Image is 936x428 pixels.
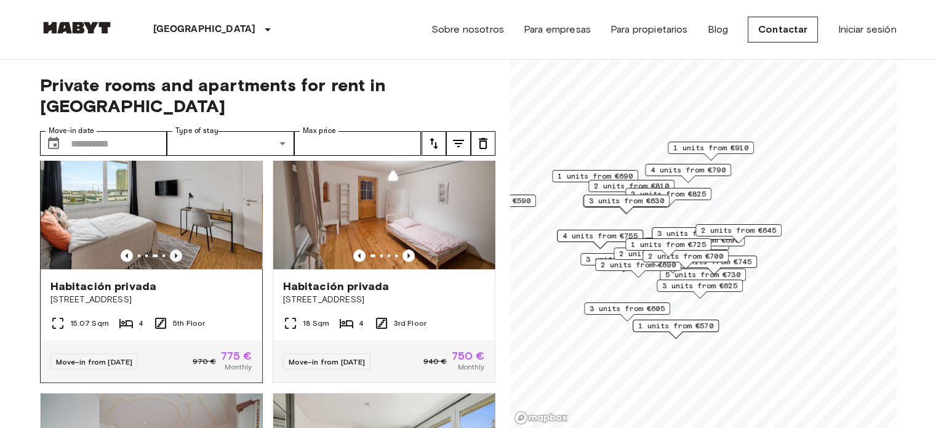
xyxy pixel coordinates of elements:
a: Sobre nosotros [431,22,504,37]
img: Marketing picture of unit DE-02-019-01M [273,121,495,269]
span: 2 units from €925 [619,248,694,259]
div: Map marker [668,142,754,161]
p: [GEOGRAPHIC_DATA] [153,22,256,37]
span: 5 units from €730 [665,269,740,280]
span: 2 units from €645 [701,225,776,236]
div: Map marker [552,170,638,189]
span: 775 € [221,350,252,361]
span: 3 units from €630 [589,195,664,206]
a: Contactar [748,17,818,42]
label: Move-in date [49,126,94,136]
span: Move-in from [DATE] [56,357,133,366]
div: Map marker [657,280,743,299]
span: 2 units from €825 [631,188,706,200]
div: Map marker [695,224,782,243]
button: Previous image [402,249,415,262]
div: Map marker [671,256,757,275]
span: 3 units from €590 [455,195,530,206]
span: 4 units from €755 [562,230,638,241]
div: Map marker [583,195,669,214]
span: 3 units from €800 [657,228,732,239]
span: 1 units from €910 [673,142,748,153]
span: Move-in from [DATE] [289,357,366,366]
span: 2 units from €700 [648,251,723,262]
button: tune [471,131,495,156]
span: 3rd Floor [394,318,426,329]
span: 3 units from €605 [590,303,665,314]
span: 5th Floor [173,318,205,329]
button: Previous image [170,249,182,262]
span: 15.07 Sqm [70,318,109,329]
span: 970 € [193,356,216,367]
span: 1 units from €570 [638,320,713,331]
span: 2 units from €690 [601,259,676,270]
span: Habitación privada [50,279,157,294]
span: Habitación privada [283,279,390,294]
span: 18 Sqm [303,318,330,329]
span: 3 units from €785 [586,254,661,265]
a: Mapbox logo [514,411,568,425]
button: Previous image [121,249,133,262]
button: Previous image [353,249,366,262]
span: Monthly [457,361,484,373]
a: Para propietarios [610,22,688,37]
div: Map marker [658,234,745,253]
button: tune [422,131,446,156]
div: Map marker [633,320,719,339]
span: Private rooms and apartments for rent in [GEOGRAPHIC_DATA] [40,75,495,116]
span: 940 € [423,356,447,367]
div: Map marker [584,302,670,321]
label: Max price [303,126,336,136]
div: Map marker [625,188,711,207]
a: Marketing picture of unit DE-02-019-01MPrevious imagePrevious imageHabitación privada[STREET_ADDR... [273,121,495,383]
div: Map marker [645,164,731,183]
button: tune [446,131,471,156]
span: 4 [359,318,364,329]
span: 3 units from €625 [662,280,737,291]
span: Monthly [225,361,252,373]
span: 1 units from €725 [631,239,706,250]
div: Map marker [595,259,681,278]
span: 4 units from €790 [650,164,726,176]
span: 4 [138,318,143,329]
div: Map marker [583,195,670,214]
div: Map marker [625,238,711,257]
label: Type of stay [175,126,218,136]
div: Map marker [614,248,700,267]
div: Map marker [450,195,536,214]
span: [STREET_ADDRESS] [283,294,485,306]
a: Para empresas [524,22,591,37]
a: Iniciar sesión [838,22,896,37]
div: Map marker [588,180,674,199]
span: 2 units from €810 [594,180,669,192]
span: 3 units from €745 [676,256,751,267]
div: Map marker [642,250,729,269]
span: [STREET_ADDRESS] [50,294,252,306]
span: 750 € [452,350,485,361]
div: Map marker [580,253,666,272]
button: Choose date [41,131,66,156]
span: 1 units from €690 [558,171,633,182]
div: Map marker [557,230,643,249]
img: Habyt [40,22,114,34]
a: Blog [707,22,728,37]
div: Map marker [660,269,746,288]
img: Marketing picture of unit DE-02-023-004-01HF [41,121,262,269]
div: Map marker [652,227,738,246]
a: Previous imagePrevious imageHabitación privada[STREET_ADDRESS]15.07 Sqm45th FloorMove-in from [DA... [40,121,263,383]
